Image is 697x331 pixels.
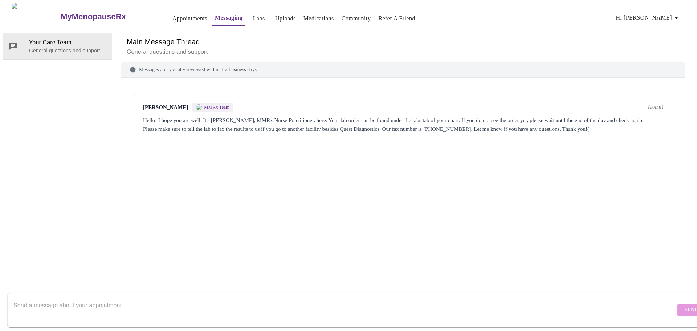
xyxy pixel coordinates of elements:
p: General questions and support [127,48,680,56]
a: Community [342,13,371,24]
button: Messaging [212,11,245,26]
button: Community [339,11,374,26]
h3: MyMenopauseRx [61,12,126,21]
h6: Main Message Thread [127,36,680,48]
a: Messaging [215,13,242,23]
a: Uploads [275,13,296,24]
a: Medications [303,13,334,24]
span: MMRx Team [204,104,229,110]
a: Labs [253,13,265,24]
button: Labs [247,11,270,26]
div: Hello! I hope you are well. It's [PERSON_NAME], MMRx Nurse Practitioner, here. Your lab order can... [143,116,663,133]
textarea: Send a message about your appointment [13,298,676,322]
a: MyMenopauseRx [60,4,155,29]
span: [PERSON_NAME] [143,104,188,110]
p: General questions and support [29,47,106,54]
img: MMRX [196,104,202,110]
a: Appointments [172,13,207,24]
a: Refer a Friend [378,13,415,24]
button: Uploads [272,11,299,26]
img: MyMenopauseRx Logo [12,3,60,30]
span: [DATE] [648,104,663,110]
div: Your Care TeamGeneral questions and support [3,33,112,59]
button: Refer a Friend [375,11,418,26]
div: Messages are typically reviewed within 1-2 business days [121,62,685,78]
span: Your Care Team [29,38,106,47]
button: Medications [301,11,337,26]
button: Appointments [170,11,210,26]
button: Hi [PERSON_NAME] [613,11,684,25]
span: Hi [PERSON_NAME] [616,13,681,23]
